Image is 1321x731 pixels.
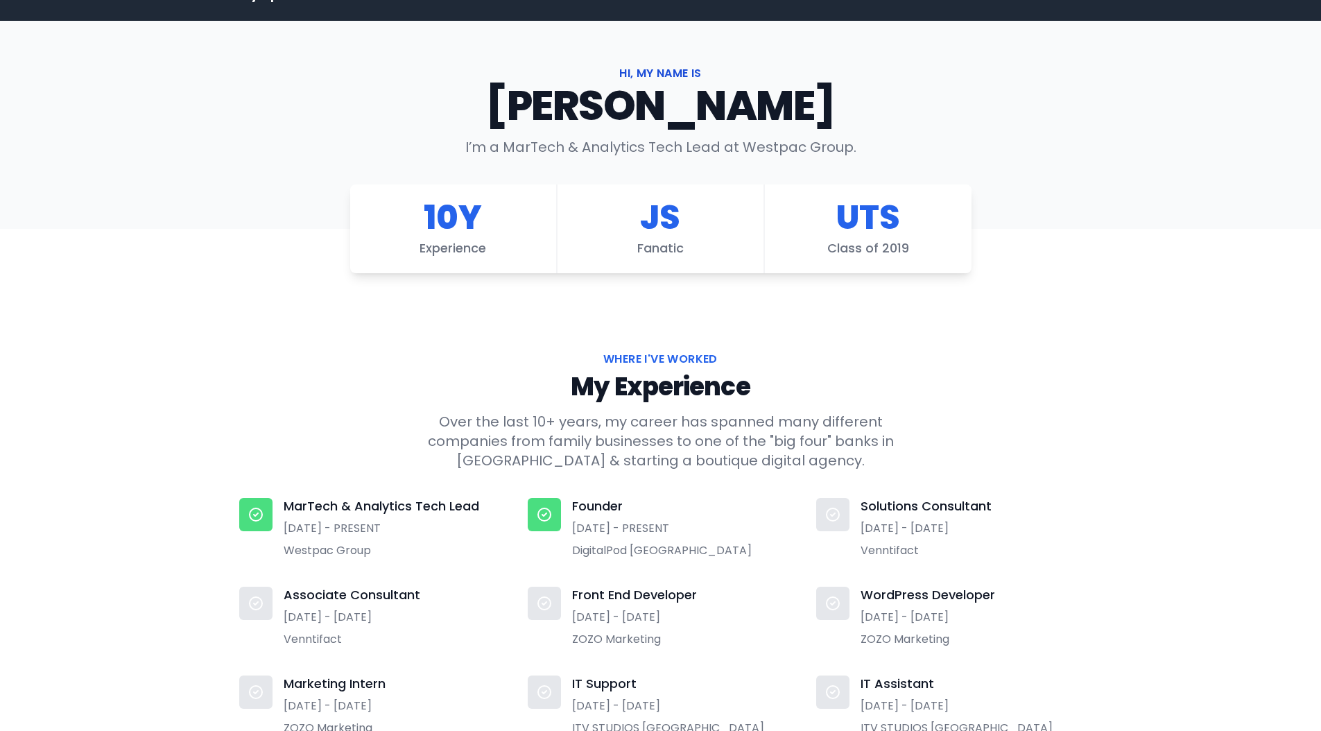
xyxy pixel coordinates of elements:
p: WordPress Developer [861,587,1082,603]
dd: Westpac Group [284,542,506,559]
dt: Fanatic [574,240,747,257]
p: Founder [572,498,794,515]
dd: UTS [782,201,955,234]
p: I’m a MarTech & Analytics Tech Lead at Westpac Group. [350,137,972,157]
dd: [DATE] - [DATE] [861,609,1082,626]
dd: [DATE] - PRESENT [572,520,794,537]
p: My Experience [239,373,1082,401]
p: Marketing Intern [284,676,506,692]
dd: [DATE] - [DATE] [861,698,1082,714]
dd: Venntifact [284,631,506,648]
dt: Class of 2019 [782,240,955,257]
dd: JS [574,201,747,234]
p: [PERSON_NAME] [350,85,972,126]
dd: Venntifact [861,542,1082,559]
p: IT Support [572,676,794,692]
dd: ZOZO Marketing [861,631,1082,648]
dd: ZOZO Marketing [572,631,794,648]
dd: [DATE] - [DATE] [861,520,1082,537]
p: Associate Consultant [284,587,506,603]
p: Solutions Consultant [861,498,1082,515]
dd: [DATE] - PRESENT [284,520,506,537]
p: Front End Developer [572,587,794,603]
dd: 10Y [367,201,540,234]
p: IT Assistant [861,676,1082,692]
h2: Hi, my name is [350,65,972,82]
p: MarTech & Analytics Tech Lead [284,498,506,515]
h2: Where I've Worked [239,351,1082,368]
dd: DigitalPod [GEOGRAPHIC_DATA] [572,542,794,559]
dd: [DATE] - [DATE] [284,698,506,714]
p: Over the last 10+ years, my career has spanned many different companies from family businesses to... [428,412,894,470]
dd: [DATE] - [DATE] [572,609,794,626]
dd: [DATE] - [DATE] [572,698,794,714]
dt: Experience [367,240,540,257]
dd: [DATE] - [DATE] [284,609,506,626]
